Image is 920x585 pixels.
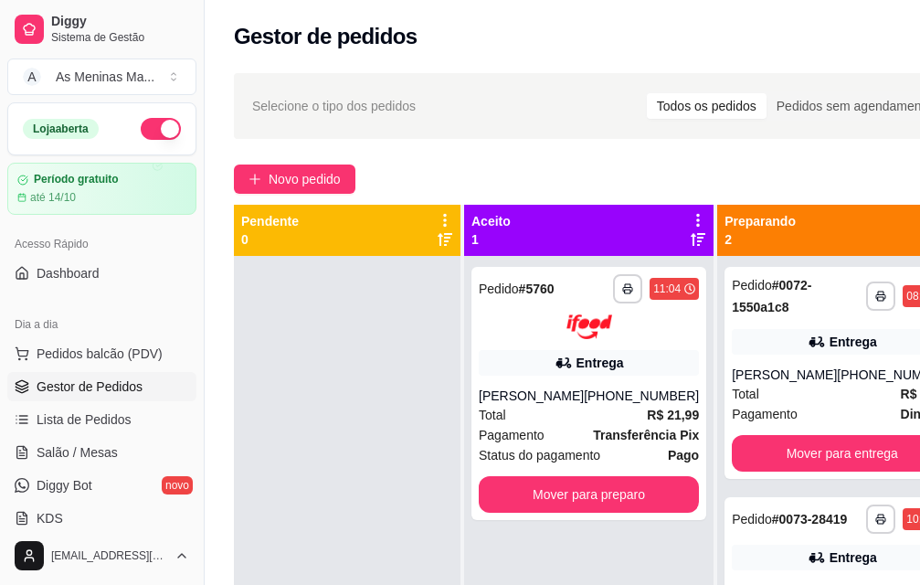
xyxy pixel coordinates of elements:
img: ifood [566,314,612,339]
span: Pagamento [479,425,545,445]
span: Diggy Bot [37,476,92,495]
strong: R$ 21,99 [647,408,699,422]
span: Pedido [732,278,772,292]
strong: # 0072-1550a1c8 [732,278,811,314]
span: Status do pagamento [479,445,600,465]
span: Pagamento [732,404,798,424]
a: DiggySistema de Gestão [7,7,196,51]
a: Diggy Botnovo [7,471,196,500]
div: Entrega [576,354,624,372]
div: Entrega [830,333,877,351]
strong: # 0073-28419 [772,512,848,526]
span: Sistema de Gestão [51,30,189,45]
span: A [23,68,41,86]
a: Dashboard [7,259,196,288]
span: Total [732,384,759,404]
div: As Meninas Ma ... [56,68,154,86]
button: Select a team [7,58,196,95]
p: 1 [471,230,511,249]
span: Total [479,405,506,425]
div: [PHONE_NUMBER] [584,387,699,405]
span: Pedidos balcão (PDV) [37,345,163,363]
article: Período gratuito [34,173,119,186]
span: Salão / Mesas [37,443,118,462]
div: Todos os pedidos [647,93,767,119]
div: [PERSON_NAME] [732,366,837,384]
span: Lista de Pedidos [37,410,132,429]
button: Novo pedido [234,165,355,194]
button: Pedidos balcão (PDV) [7,339,196,368]
span: Pedido [479,282,519,296]
span: [EMAIL_ADDRESS][DOMAIN_NAME] [51,548,167,563]
strong: Transferência Pix [593,428,699,442]
div: Dia a dia [7,310,196,339]
span: Diggy [51,14,189,30]
strong: # 5760 [519,282,555,296]
h2: Gestor de pedidos [234,22,418,51]
button: Alterar Status [141,118,181,140]
p: Pendente [241,212,299,230]
div: Entrega [830,548,877,567]
a: Período gratuitoaté 14/10 [7,163,196,215]
p: 2 [724,230,796,249]
div: Loja aberta [23,119,99,139]
div: 11:04 [653,282,681,296]
a: Lista de Pedidos [7,405,196,434]
span: KDS [37,509,63,527]
button: [EMAIL_ADDRESS][DOMAIN_NAME] [7,534,196,578]
span: plus [249,173,261,186]
a: Gestor de Pedidos [7,372,196,401]
div: Acesso Rápido [7,229,196,259]
p: Aceito [471,212,511,230]
button: Mover para preparo [479,476,699,513]
a: Salão / Mesas [7,438,196,467]
a: KDS [7,504,196,533]
span: Pedido [732,512,772,526]
div: [PERSON_NAME] [479,387,584,405]
span: Dashboard [37,264,100,282]
span: Gestor de Pedidos [37,378,143,396]
p: Preparando [724,212,796,230]
strong: Pago [668,448,699,463]
p: 0 [241,230,299,249]
article: até 14/10 [30,190,76,205]
span: Selecione o tipo dos pedidos [252,96,416,116]
span: Novo pedido [269,169,341,189]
